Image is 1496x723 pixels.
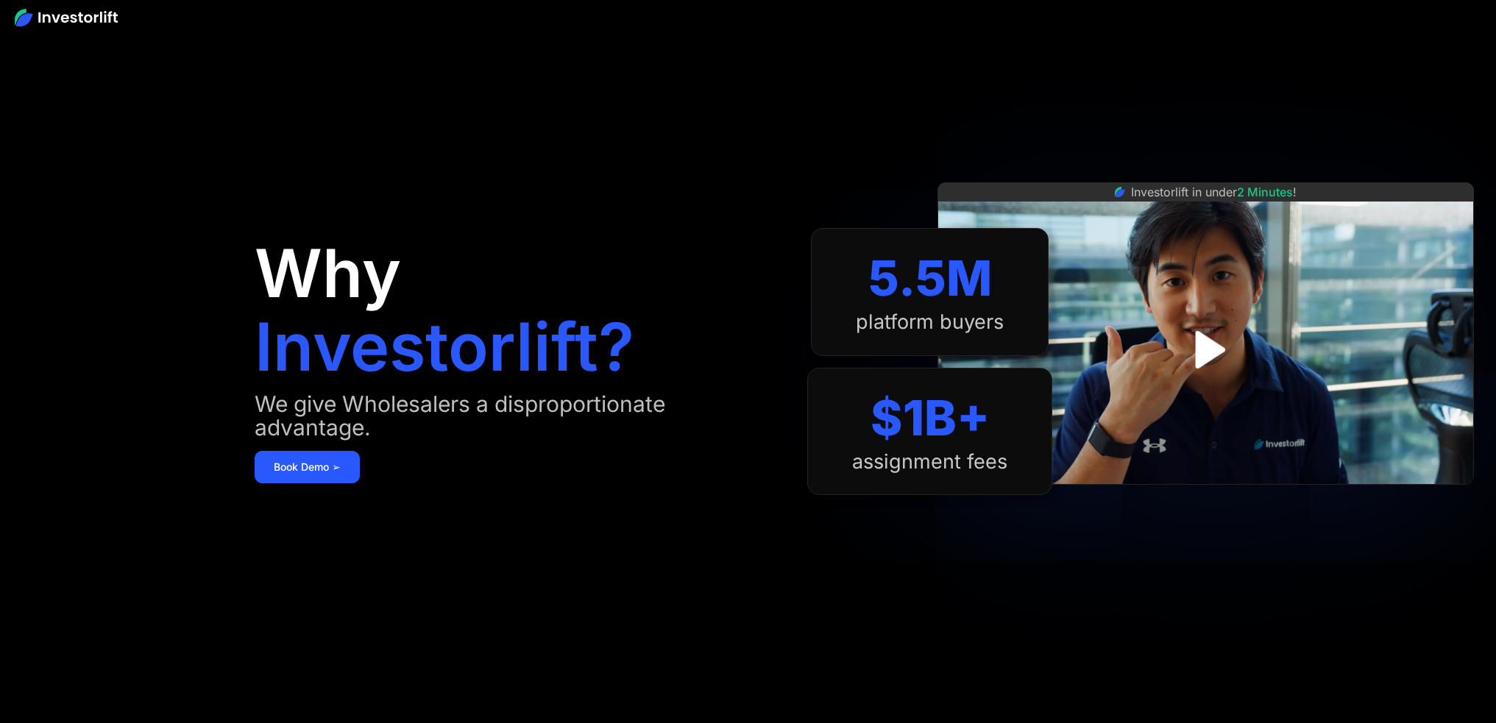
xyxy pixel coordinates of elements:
span: 2 Minutes [1237,185,1293,199]
div: $1B+ [871,389,990,447]
a: Book Demo ➢ [255,451,360,483]
div: We give Wholesalers a disproportionate advantage. [255,392,778,439]
div: 5.5M [868,249,992,307]
div: platform buyers [856,310,1004,334]
div: Investorlift in under ! [1131,183,1297,201]
h1: Investorlift? [255,314,634,380]
div: assignment fees [852,450,1007,474]
iframe: Customer reviews powered by Trustpilot [1096,492,1316,510]
a: open lightbox [1173,317,1238,382]
h1: Why [255,241,401,307]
